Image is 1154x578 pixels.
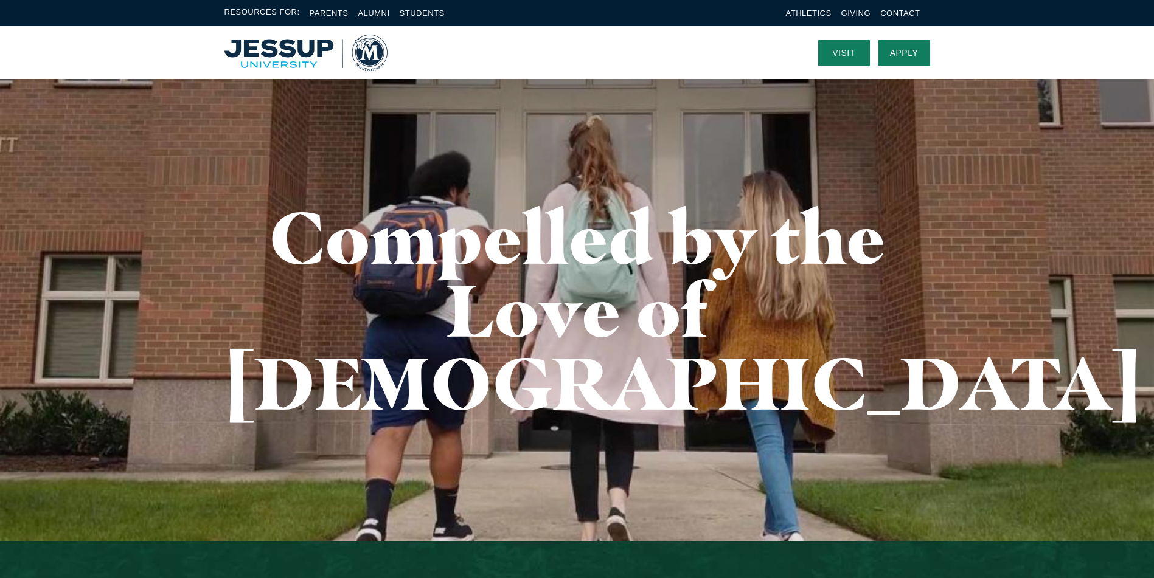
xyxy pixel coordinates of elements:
[224,35,388,71] img: Multnomah University Logo
[400,9,445,18] a: Students
[880,9,920,18] a: Contact
[224,201,930,419] h1: Compelled by the Love of [DEMOGRAPHIC_DATA]
[818,40,870,66] a: Visit
[310,9,349,18] a: Parents
[224,6,300,20] span: Resources For:
[358,9,389,18] a: Alumni
[786,9,832,18] a: Athletics
[841,9,871,18] a: Giving
[878,40,930,66] a: Apply
[224,35,388,71] a: Home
